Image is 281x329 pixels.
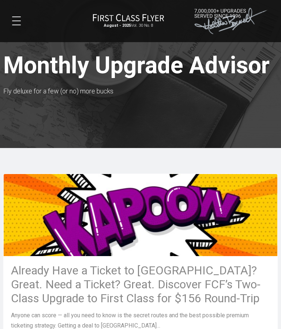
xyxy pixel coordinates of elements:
strong: August - 2025 [104,23,131,28]
h3: Already Have a Ticket to [GEOGRAPHIC_DATA]? Great. Need a Ticket? Great. Discover FCF’s Two-Class... [11,263,270,305]
h1: Monthly Upgrade Advisor [3,53,278,81]
h3: Fly deluxe for a few (or no) more bucks [3,88,278,95]
img: First Class Flyer [93,14,164,21]
a: First Class FlyerAugust - 2025Vol. 30 No. 8 [93,14,164,28]
small: Vol. 30 No. 8 [93,23,164,28]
